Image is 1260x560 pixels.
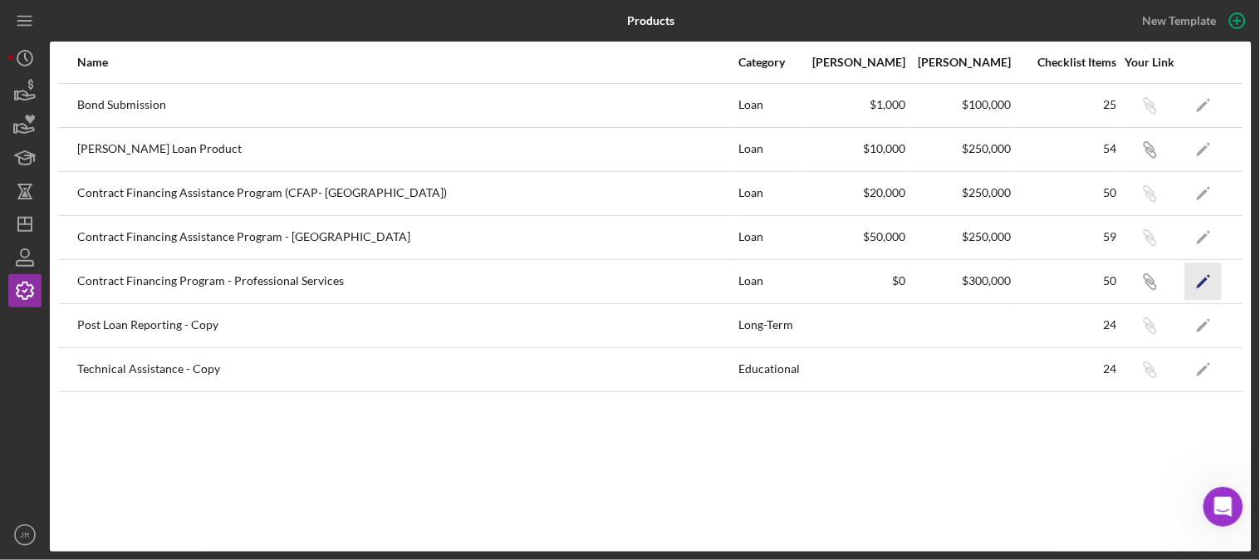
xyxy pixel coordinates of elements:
div: 59 [1013,230,1117,243]
div: Educational [738,349,801,391]
div: $20,000 [802,186,906,199]
div: 24 [1013,362,1117,376]
div: Long-Term [738,305,801,346]
div: 54 [1013,142,1117,155]
div: Post Loan Reporting - Copy [77,305,737,346]
div: Loan [738,261,801,302]
b: Products [627,14,674,27]
div: [PERSON_NAME] [802,56,906,69]
div: 50 [1013,186,1117,199]
div: Category [738,56,801,69]
div: Loan [738,85,801,126]
button: JR [8,518,42,552]
div: 50 [1013,274,1117,287]
div: [PERSON_NAME] [908,56,1012,69]
div: $50,000 [802,230,906,243]
div: Contract Financing Assistance Program - [GEOGRAPHIC_DATA] [77,217,737,258]
div: Checklist Items [1013,56,1117,69]
div: Contract Financing Assistance Program (CFAP- [GEOGRAPHIC_DATA]) [77,173,737,214]
div: Technical Assistance - Copy [77,349,737,391]
div: New Template [1143,8,1217,33]
div: $1,000 [802,98,906,111]
div: $100,000 [908,98,1012,111]
div: $0 [802,274,906,287]
div: 24 [1013,318,1117,332]
div: Loan [738,173,801,214]
button: New Template [1133,8,1252,33]
div: $250,000 [908,142,1012,155]
div: [PERSON_NAME] Loan Product [77,129,737,170]
div: $250,000 [908,230,1012,243]
div: $250,000 [908,186,1012,199]
iframe: Intercom live chat [1204,487,1243,527]
div: Contract Financing Program - Professional Services [77,261,737,302]
div: 25 [1013,98,1117,111]
div: Name [77,56,737,69]
div: Bond Submission [77,85,737,126]
div: Loan [738,129,801,170]
text: JR [20,531,30,540]
div: $300,000 [908,274,1012,287]
div: $10,000 [802,142,906,155]
div: Loan [738,217,801,258]
div: Your Link [1119,56,1181,69]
